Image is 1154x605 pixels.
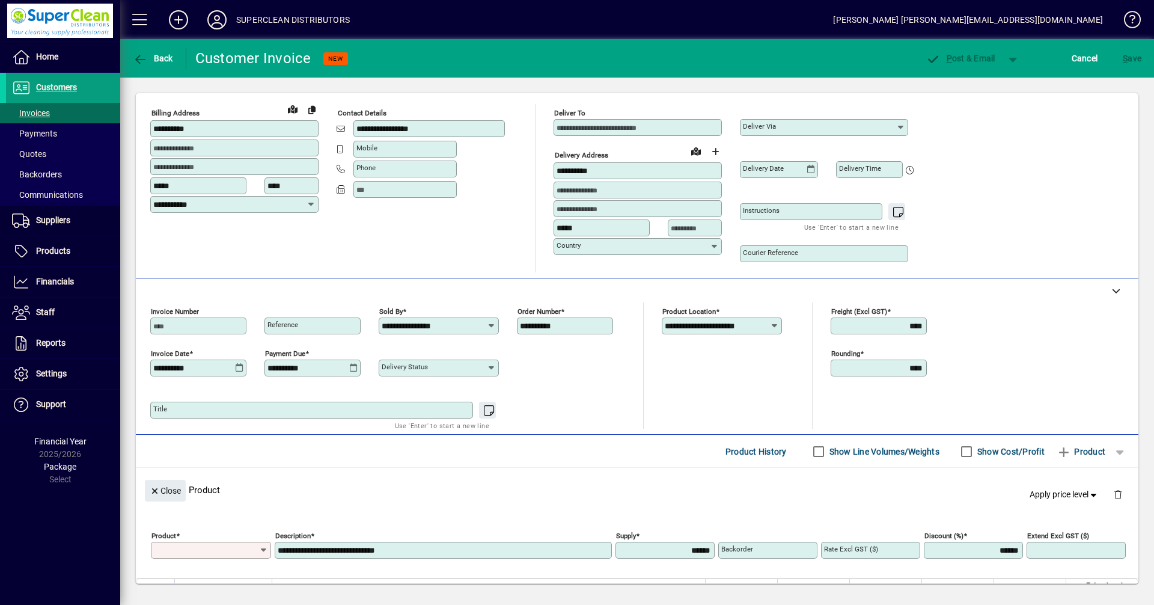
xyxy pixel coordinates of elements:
[130,48,176,69] button: Back
[616,532,636,540] mat-label: Supply
[6,236,120,266] a: Products
[743,122,776,131] mat-label: Deliver via
[198,9,236,31] button: Profile
[151,307,199,316] mat-label: Invoice number
[151,349,189,358] mat-label: Invoice date
[12,108,50,118] span: Invoices
[721,545,753,553] mat-label: Backorder
[557,241,581,250] mat-label: Country
[1057,442,1105,461] span: Product
[267,321,298,329] mat-label: Reference
[6,359,120,389] a: Settings
[706,142,725,161] button: Choose address
[6,103,120,123] a: Invoices
[159,9,198,31] button: Add
[1120,48,1144,69] button: Save
[356,144,377,152] mat-label: Mobile
[1072,49,1098,68] span: Cancel
[133,54,173,63] span: Back
[662,307,716,316] mat-label: Product location
[1104,489,1132,500] app-page-header-button: Delete
[395,419,489,432] mat-hint: Use 'Enter' to start a new line
[12,190,83,200] span: Communications
[6,267,120,297] a: Financials
[12,149,46,159] span: Quotes
[1123,49,1141,68] span: ave
[36,52,58,61] span: Home
[36,369,67,378] span: Settings
[924,532,963,540] mat-label: Discount (%)
[153,405,167,413] mat-label: Title
[136,468,1138,512] div: Product
[804,220,899,234] mat-hint: Use 'Enter' to start a new line
[1027,532,1089,540] mat-label: Extend excl GST ($)
[6,164,120,185] a: Backorders
[36,277,74,286] span: Financials
[6,206,120,236] a: Suppliers
[926,54,995,63] span: ost & Email
[827,446,939,458] label: Show Line Volumes/Weights
[743,164,784,173] mat-label: Delivery date
[6,328,120,358] a: Reports
[328,55,343,63] span: NEW
[831,349,860,358] mat-label: Rounding
[44,462,76,471] span: Package
[275,532,311,540] mat-label: Description
[517,307,561,316] mat-label: Order number
[12,129,57,138] span: Payments
[1030,488,1099,501] span: Apply price level
[1123,54,1128,63] span: S
[1051,441,1111,462] button: Product
[833,10,1103,29] div: [PERSON_NAME] [PERSON_NAME][EMAIL_ADDRESS][DOMAIN_NAME]
[743,248,798,257] mat-label: Courier Reference
[824,545,878,553] mat-label: Rate excl GST ($)
[1025,484,1104,506] button: Apply price level
[6,144,120,164] a: Quotes
[554,109,585,117] mat-label: Deliver To
[1069,48,1101,69] button: Cancel
[6,390,120,420] a: Support
[6,185,120,205] a: Communications
[36,246,70,256] span: Products
[725,442,787,461] span: Product History
[6,298,120,328] a: Staff
[36,215,70,225] span: Suppliers
[36,82,77,92] span: Customers
[379,307,403,316] mat-label: Sold by
[120,48,186,69] app-page-header-button: Back
[975,446,1045,458] label: Show Cost/Profit
[721,441,792,462] button: Product History
[839,164,881,173] mat-label: Delivery time
[6,42,120,72] a: Home
[195,49,311,68] div: Customer Invoice
[831,307,887,316] mat-label: Freight (excl GST)
[36,399,66,409] span: Support
[302,100,322,119] button: Copy to Delivery address
[1104,480,1132,509] button: Delete
[382,363,428,371] mat-label: Delivery status
[142,485,189,496] app-page-header-button: Close
[920,48,1001,69] button: Post & Email
[34,437,87,446] span: Financial Year
[236,10,350,29] div: SUPERCLEAN DISTRIBUTORS
[151,532,176,540] mat-label: Product
[686,141,706,161] a: View on map
[356,164,376,172] mat-label: Phone
[36,338,66,348] span: Reports
[6,123,120,144] a: Payments
[145,480,186,502] button: Close
[743,206,780,215] mat-label: Instructions
[1115,2,1139,41] a: Knowledge Base
[265,349,305,358] mat-label: Payment due
[150,481,181,501] span: Close
[36,307,55,317] span: Staff
[283,99,302,118] a: View on map
[947,54,952,63] span: P
[12,170,62,179] span: Backorders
